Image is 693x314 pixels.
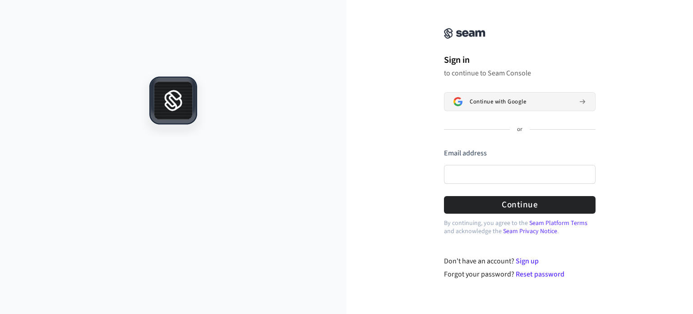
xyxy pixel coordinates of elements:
[444,28,485,39] img: Seam Console
[444,148,487,158] label: Email address
[444,196,596,214] button: Continue
[444,269,596,280] div: Forgot your password?
[453,97,462,106] img: Sign in with Google
[444,53,596,67] h1: Sign in
[444,69,596,78] p: to continue to Seam Console
[516,269,564,279] a: Reset password
[516,256,539,266] a: Sign up
[444,219,596,235] p: By continuing, you agree to the and acknowledge the .
[444,256,596,267] div: Don't have an account?
[517,126,522,134] p: or
[503,227,557,236] a: Seam Privacy Notice
[470,98,526,105] span: Continue with Google
[529,219,587,228] a: Seam Platform Terms
[444,92,596,111] button: Sign in with GoogleContinue with Google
